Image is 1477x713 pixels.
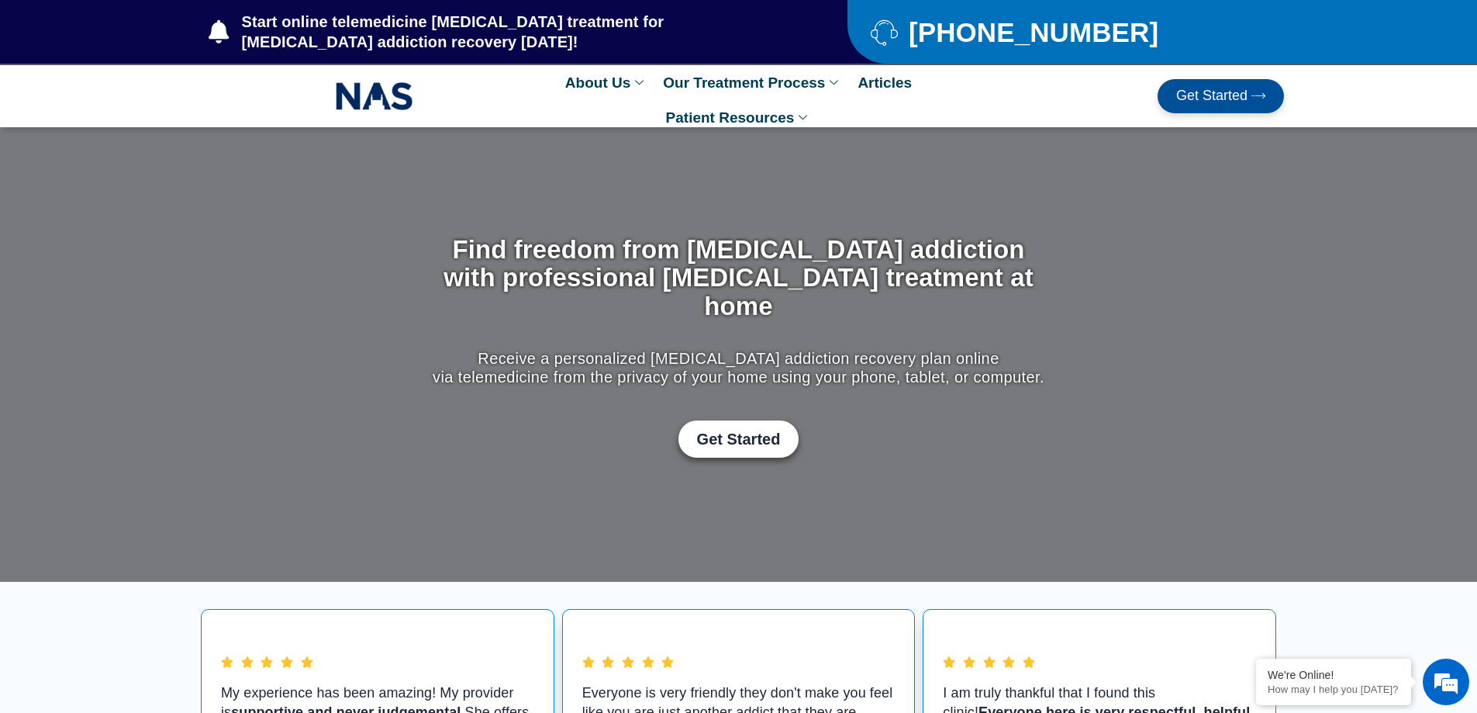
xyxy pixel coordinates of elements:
div: Chat with us now [104,81,284,102]
a: Patient Resources [658,100,820,135]
div: Get Started with Suboxone Treatment by filling-out this new patient packet form [429,421,1048,458]
span: Get Started [697,430,781,448]
div: We're Online! [1268,669,1399,681]
a: [PHONE_NUMBER] [871,19,1245,46]
span: We're online! [90,196,214,352]
span: Start online telemedicine [MEDICAL_DATA] treatment for [MEDICAL_DATA] addiction recovery [DATE]! [238,12,786,52]
img: NAS_email_signature-removebg-preview.png [336,78,413,114]
div: Minimize live chat window [254,8,292,45]
textarea: Type your message and hit 'Enter' [8,424,295,478]
span: Get Started [1176,88,1248,104]
span: [PHONE_NUMBER] [905,22,1158,42]
p: Receive a personalized [MEDICAL_DATA] addiction recovery plan online via telemedicine from the pr... [429,349,1048,386]
a: Start online telemedicine [MEDICAL_DATA] treatment for [MEDICAL_DATA] addiction recovery [DATE]! [209,12,785,52]
a: Get Started [678,421,799,458]
h1: Find freedom from [MEDICAL_DATA] addiction with professional [MEDICAL_DATA] treatment at home [429,236,1048,320]
div: Navigation go back [17,80,40,103]
a: Get Started [1158,79,1284,113]
p: How may I help you today? [1268,684,1399,695]
a: Our Treatment Process [655,65,850,100]
a: About Us [557,65,655,100]
a: Articles [850,65,920,100]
